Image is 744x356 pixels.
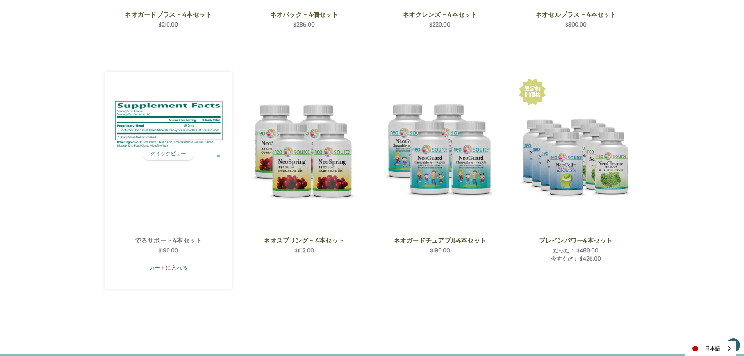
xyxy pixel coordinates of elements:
[685,341,736,356] a: 日本語
[523,86,542,98] div: 限定特別価格
[553,247,575,254] span: だった：
[429,21,450,29] span: $220.00
[382,96,498,212] img: ネオガードチュアブル4本セット
[685,341,736,356] div: Language
[551,255,578,263] span: 今すぐだ：
[430,247,450,254] span: $190.00
[294,247,314,254] span: $152.00
[246,96,362,212] img: ネオスプリング - 4本セット
[522,10,630,19] a: ネオセルプラス - 4本セット
[518,77,634,230] a: Brain Power 4 Save Set,Was:$480.00, Now:$425.00
[565,21,587,29] span: $300.00
[382,77,498,230] a: NeoGuard Chewable 4 Save Set,$190.00
[143,147,194,160] button: クイックビュー
[246,77,362,230] a: NeoSpring - 4 Save Set,$152.00
[114,10,222,19] a: ネオガードプラス - 4本セット
[522,236,630,245] a: ブレインパワー4本セット
[518,96,634,212] img: ブレインパワー4本セット
[159,21,178,29] span: $210.00
[386,10,494,19] a: ネオクレンズ - 4本セット
[386,236,494,245] a: ネオガードチュアブル4本セット
[158,247,178,254] span: $190.00
[293,21,315,29] span: $285.00
[250,10,358,19] a: ネオパック - 4個セット
[685,341,736,356] aside: Language selected: 日本語
[111,77,227,230] a: DeruSupport 4-Save Set,$190.00
[576,247,598,254] span: $480.00
[114,236,222,245] a: でるサポート4本セット
[111,260,227,275] a: カートに入れる
[580,255,601,263] span: $425.00
[250,236,358,245] a: ネオスプリング - 4本セット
